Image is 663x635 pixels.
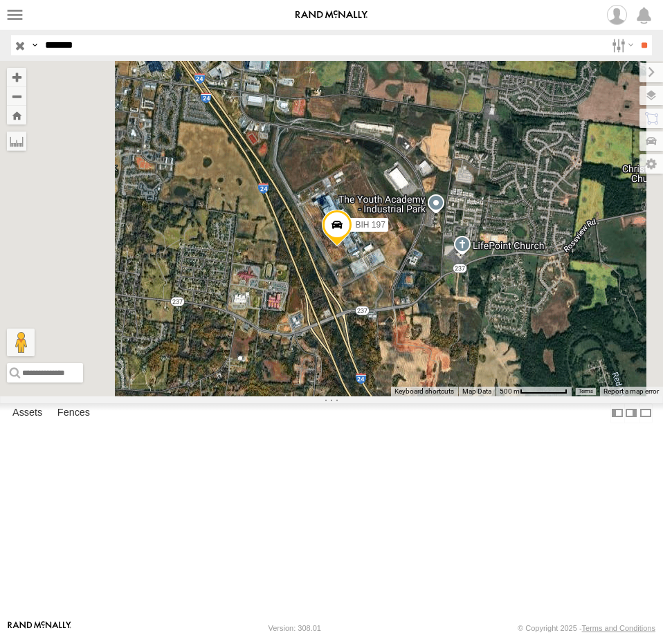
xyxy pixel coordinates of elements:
a: Terms and Conditions [582,624,655,632]
a: Report a map error [603,387,659,395]
a: Visit our Website [8,621,71,635]
button: Keyboard shortcuts [394,387,454,396]
a: Terms (opens in new tab) [579,388,593,394]
div: Version: 308.01 [269,624,321,632]
label: Map Settings [639,154,663,174]
button: Map Scale: 500 m per 65 pixels [496,387,572,396]
label: Assets [6,404,49,423]
label: Search Query [29,35,40,55]
button: Zoom out [7,86,26,106]
span: 500 m [500,387,520,395]
button: Drag Pegman onto the map to open Street View [7,329,35,356]
button: Zoom Home [7,106,26,125]
label: Hide Summary Table [639,403,653,423]
label: Dock Summary Table to the Left [610,403,624,423]
span: BIH 197 [355,220,385,230]
button: Zoom in [7,68,26,86]
div: © Copyright 2025 - [518,624,655,632]
label: Fences [51,404,97,423]
img: rand-logo.svg [296,10,367,20]
label: Dock Summary Table to the Right [624,403,638,423]
label: Measure [7,131,26,151]
label: Search Filter Options [606,35,636,55]
button: Map Data [462,387,491,396]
